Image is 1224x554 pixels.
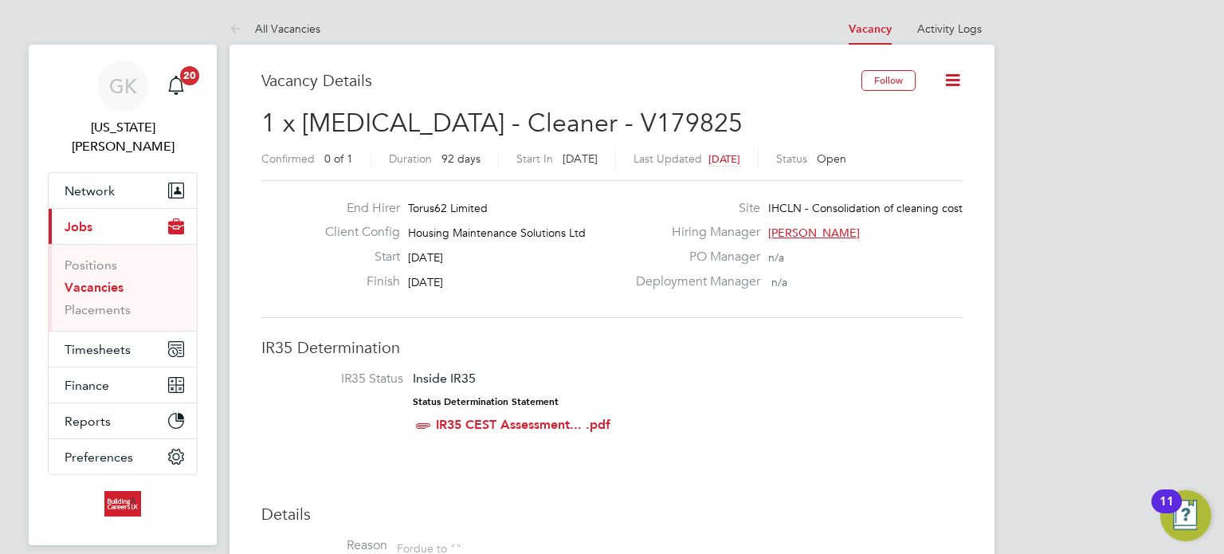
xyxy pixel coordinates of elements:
[65,257,117,273] a: Positions
[768,250,784,265] span: n/a
[408,250,443,265] span: [DATE]
[160,61,192,112] a: 20
[776,151,807,166] label: Status
[312,249,400,265] label: Start
[917,22,982,36] a: Activity Logs
[65,378,109,393] span: Finance
[49,367,197,403] button: Finance
[48,491,198,517] a: Go to home page
[626,273,760,290] label: Deployment Manager
[104,491,140,517] img: buildingcareersuk-logo-retina.png
[65,219,92,234] span: Jobs
[408,226,586,240] span: Housing Maintenance Solutions Ltd
[626,249,760,265] label: PO Manager
[312,273,400,290] label: Finish
[261,537,387,554] label: Reason
[413,396,559,407] strong: Status Determination Statement
[109,76,137,96] span: GK
[65,302,131,317] a: Placements
[49,173,197,208] button: Network
[771,275,787,289] span: n/a
[48,61,198,156] a: GK[US_STATE][PERSON_NAME]
[261,70,861,91] h3: Vacancy Details
[1159,501,1174,522] div: 11
[768,201,963,215] span: IHCLN - Consolidation of cleaning cost
[261,337,963,358] h3: IR35 Determination
[563,151,598,166] span: [DATE]
[389,151,432,166] label: Duration
[49,244,197,331] div: Jobs
[65,280,124,295] a: Vacancies
[413,371,476,386] span: Inside IR35
[180,66,199,85] span: 20
[261,108,743,139] span: 1 x [MEDICAL_DATA] - Cleaner - V179825
[312,224,400,241] label: Client Config
[436,417,610,432] a: IR35 CEST Assessment... .pdf
[65,342,131,357] span: Timesheets
[817,151,846,166] span: Open
[861,70,916,91] button: Follow
[408,275,443,289] span: [DATE]
[49,209,197,244] button: Jobs
[261,151,315,166] label: Confirmed
[708,152,740,166] span: [DATE]
[312,200,400,217] label: End Hirer
[1160,490,1211,541] button: Open Resource Center, 11 new notifications
[408,201,488,215] span: Torus62 Limited
[48,118,198,156] span: Georgia King
[49,403,197,438] button: Reports
[626,200,760,217] label: Site
[261,504,963,525] h3: Details
[229,22,320,36] a: All Vacancies
[849,22,892,36] a: Vacancy
[516,151,553,166] label: Start In
[441,151,481,166] span: 92 days
[768,226,860,240] span: [PERSON_NAME]
[49,332,197,367] button: Timesheets
[634,151,702,166] label: Last Updated
[626,224,760,241] label: Hiring Manager
[65,183,115,198] span: Network
[324,151,353,166] span: 0 of 1
[277,371,403,387] label: IR35 Status
[65,414,111,429] span: Reports
[65,450,133,465] span: Preferences
[49,439,197,474] button: Preferences
[29,45,217,545] nav: Main navigation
